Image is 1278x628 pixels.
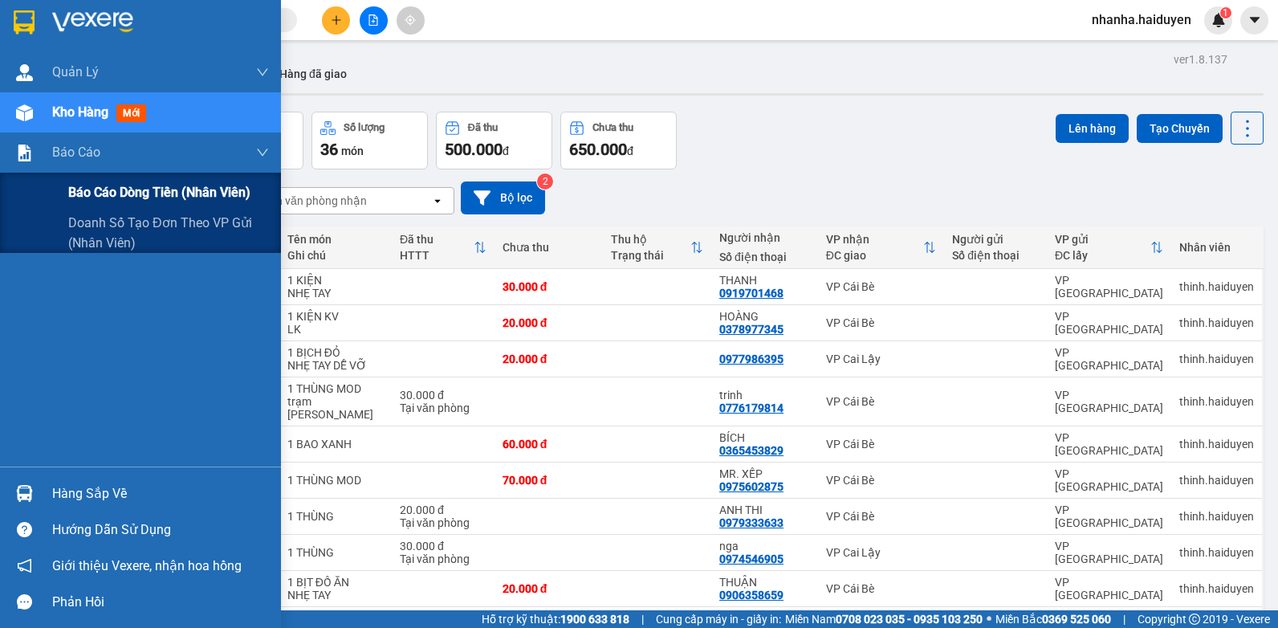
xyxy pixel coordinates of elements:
button: Tạo Chuyến [1137,114,1223,143]
div: Người gửi [952,233,1039,246]
div: Người nhận [719,231,810,244]
div: 1 THÙNG [287,510,384,523]
strong: 1900 633 818 [560,613,629,626]
span: 500.000 [445,140,503,159]
img: warehouse-icon [16,485,33,502]
button: Đã thu500.000đ [436,112,552,169]
div: VP [GEOGRAPHIC_DATA] [1055,431,1163,457]
span: Hỗ trợ kỹ thuật: [482,610,629,628]
div: VP [GEOGRAPHIC_DATA] [1055,274,1163,300]
button: Hàng đã giao [267,55,360,93]
sup: 1 [1220,7,1231,18]
span: ⚪️ [987,616,991,622]
span: Miền Nam [785,610,983,628]
div: 0979333633 [719,516,783,529]
div: 0776179814 [719,402,783,414]
div: trinh [719,389,810,402]
div: 1 THÙNG MOD [287,382,384,395]
div: VP Cái Bè [826,316,937,329]
div: VP [GEOGRAPHIC_DATA] [1055,467,1163,493]
div: 0919701468 [719,287,783,300]
div: 0906358659 [719,589,783,601]
span: | [641,610,644,628]
div: 0977986395 [719,353,783,365]
div: Tại văn phòng [400,516,486,529]
div: 1 BỊT ĐỒ ĂN [287,576,384,589]
div: Hàng sắp về [52,482,269,506]
div: 1 THÙNG MOD [287,474,384,487]
div: thinh.haiduyen [1179,280,1254,293]
div: 20.000 đ [503,353,595,365]
span: nhanha.haiduyen [1079,10,1204,30]
div: Số điện thoại [952,249,1039,262]
div: thinh.haiduyen [1179,546,1254,559]
button: Số lượng36món [311,112,428,169]
button: plus [322,6,350,35]
img: solution-icon [16,145,33,161]
div: 0365453829 [719,444,783,457]
div: ĐC lấy [1055,249,1150,262]
span: message [17,594,32,610]
div: Đã thu [468,122,498,133]
span: Báo cáo [52,142,100,162]
div: Tại văn phòng [400,553,486,565]
button: caret-down [1240,6,1268,35]
div: Nhân viên [1179,241,1254,254]
span: đ [503,145,509,157]
div: Ghi chú [287,249,384,262]
span: Giới thiệu Vexere, nhận hoa hồng [52,556,242,576]
th: Toggle SortBy [818,226,945,269]
div: thinh.haiduyen [1179,582,1254,595]
span: down [256,146,269,159]
div: 1 KIỆN KV [287,310,384,323]
div: 0974546905 [719,553,783,565]
span: Kho hàng [52,104,108,120]
div: thinh.haiduyen [1179,316,1254,329]
div: VP gửi [1055,233,1150,246]
th: Toggle SortBy [1047,226,1171,269]
div: 20.000 đ [400,504,486,516]
div: thinh.haiduyen [1179,474,1254,487]
div: thinh.haiduyen [1179,353,1254,365]
span: món [341,145,364,157]
span: Quản Lý [52,62,99,82]
div: VP Cái Bè [826,280,937,293]
div: THUẬN [719,576,810,589]
span: copyright [1189,614,1200,625]
button: Bộ lọc [461,181,545,214]
span: Cung cấp máy in - giấy in: [656,610,781,628]
img: logo-vxr [14,10,35,35]
div: VP [GEOGRAPHIC_DATA] [1055,540,1163,565]
div: Số điện thoại [719,251,810,263]
div: Chọn văn phòng nhận [256,193,367,209]
div: Thu hộ [611,233,690,246]
span: Báo cáo dòng tiền (nhân viên) [68,182,250,202]
div: HOÀNG [719,310,810,323]
div: HTTT [400,249,474,262]
div: Chưa thu [592,122,633,133]
img: warehouse-icon [16,64,33,81]
div: VP [GEOGRAPHIC_DATA] [1055,346,1163,372]
div: ANH THI [719,504,810,516]
strong: 0708 023 035 - 0935 103 250 [836,613,983,626]
div: VP [GEOGRAPHIC_DATA] [1055,504,1163,529]
span: aim [405,14,416,26]
div: Số lượng [344,122,385,133]
div: ĐC giao [826,249,924,262]
div: VP [GEOGRAPHIC_DATA] [1055,310,1163,336]
div: 20.000 đ [503,582,595,595]
div: VP Cai Lậy [826,546,937,559]
svg: open [431,194,444,207]
div: nga [719,540,810,553]
sup: 2 [537,173,553,190]
div: NHẸ TAY [287,287,384,300]
div: Phản hồi [52,590,269,614]
div: 30.000 đ [400,389,486,402]
img: warehouse-icon [16,104,33,121]
span: 36 [320,140,338,159]
div: LK [287,323,384,336]
div: trạm tân phong [287,395,384,421]
button: Lên hàng [1056,114,1129,143]
span: down [256,66,269,79]
div: BÍCH [719,431,810,444]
